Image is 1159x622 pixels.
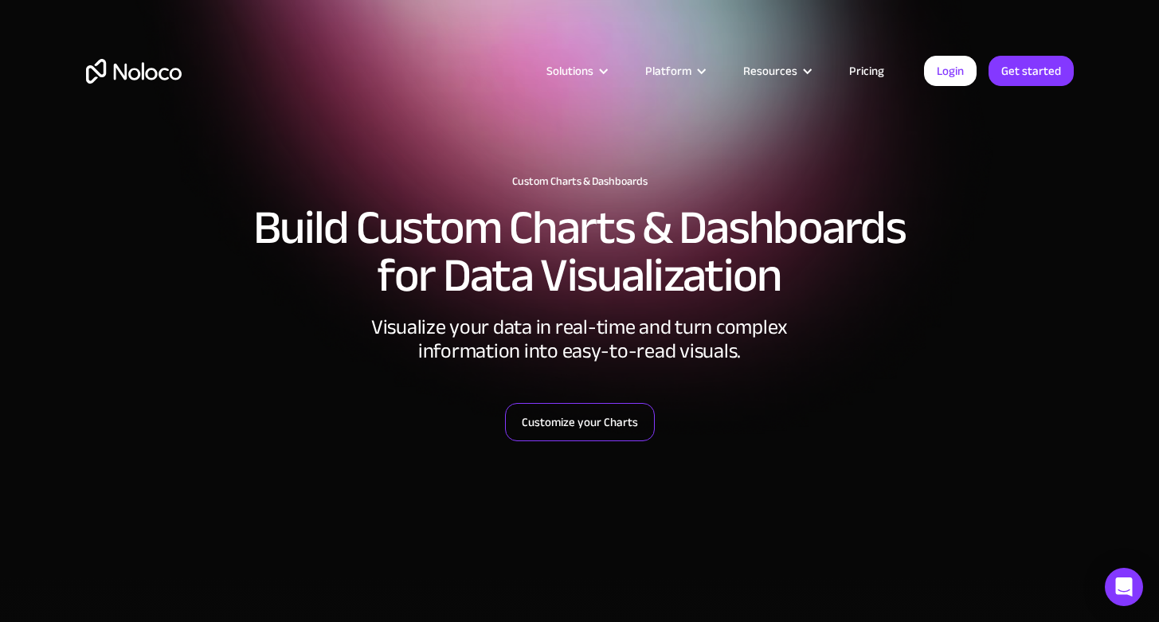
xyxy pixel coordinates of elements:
div: Solutions [527,61,625,81]
div: Resources [743,61,797,81]
div: Resources [723,61,829,81]
a: Get started [989,56,1074,86]
div: Solutions [546,61,593,81]
div: Open Intercom Messenger [1105,568,1143,606]
a: Pricing [829,61,904,81]
div: Platform [625,61,723,81]
a: Customize your Charts [505,403,655,441]
div: Visualize your data in real-time and turn complex information into easy-to-read visuals. [341,315,819,363]
h1: Custom Charts & Dashboards [86,175,1074,188]
div: Platform [645,61,691,81]
h2: Build Custom Charts & Dashboards for Data Visualization [86,204,1074,299]
a: Login [924,56,977,86]
a: home [86,59,182,84]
